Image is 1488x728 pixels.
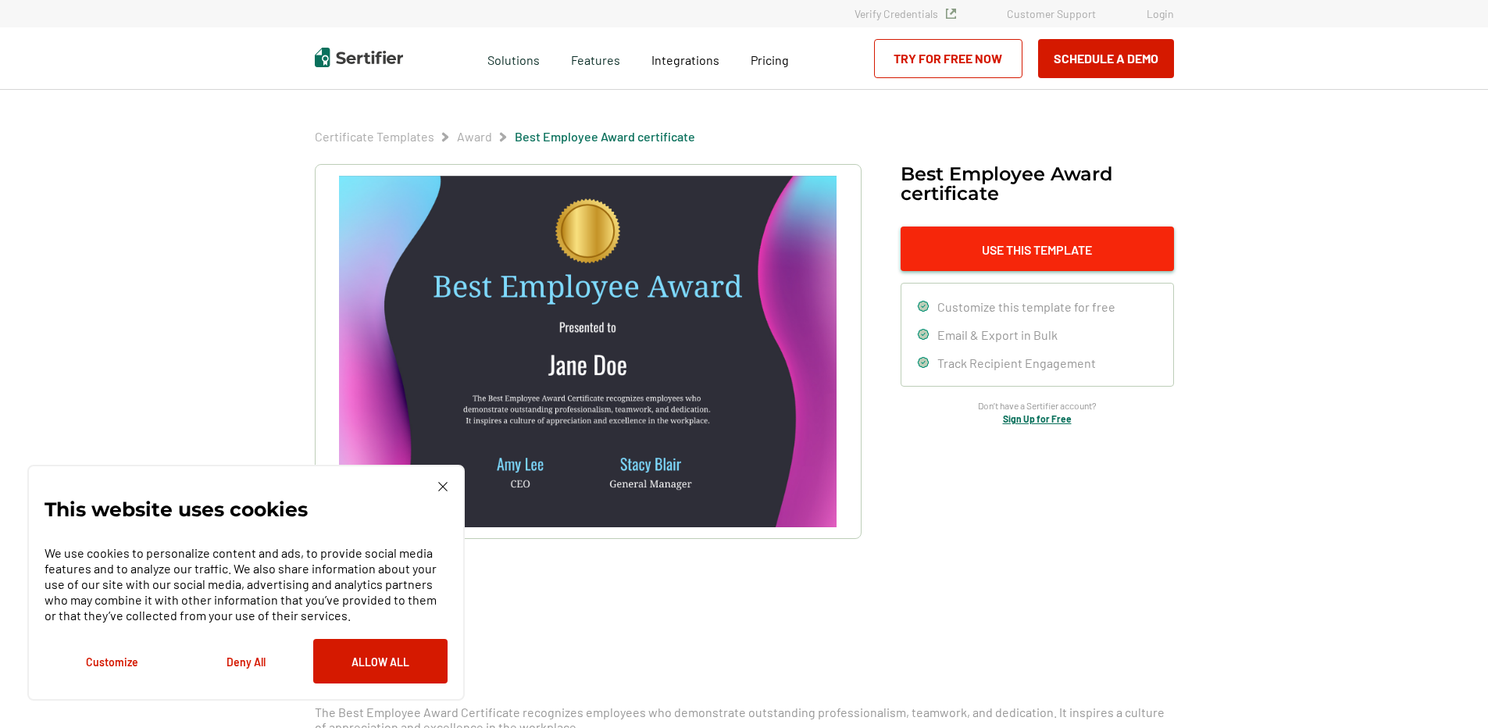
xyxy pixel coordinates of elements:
[179,639,313,683] button: Deny All
[315,129,434,145] span: Certificate Templates
[571,48,620,68] span: Features
[855,7,956,20] a: Verify Credentials
[1147,7,1174,20] a: Login
[315,129,695,145] div: Breadcrumb
[946,9,956,19] img: Verified
[1007,7,1096,20] a: Customer Support
[315,48,403,67] img: Sertifier | Digital Credentialing Platform
[457,129,492,144] a: Award
[1410,653,1488,728] iframe: Chat Widget
[515,129,695,144] a: Best Employee Award certificate​
[751,48,789,68] a: Pricing
[315,129,434,144] a: Certificate Templates
[901,227,1174,271] button: Use This Template
[874,39,1022,78] a: Try for Free Now
[937,327,1058,342] span: Email & Export in Bulk
[438,482,448,491] img: Cookie Popup Close
[937,355,1096,370] span: Track Recipient Engagement
[1038,39,1174,78] button: Schedule a Demo
[515,129,695,145] span: Best Employee Award certificate​
[45,545,448,623] p: We use cookies to personalize content and ads, to provide social media features and to analyze ou...
[978,398,1097,413] span: Don’t have a Sertifier account?
[457,129,492,145] span: Award
[45,501,308,517] p: This website uses cookies
[339,176,836,527] img: Best Employee Award certificate​
[1003,413,1072,424] a: Sign Up for Free
[901,164,1174,203] h1: Best Employee Award certificate​
[487,48,540,68] span: Solutions
[651,48,719,68] a: Integrations
[651,52,719,67] span: Integrations
[45,639,179,683] button: Customize
[751,52,789,67] span: Pricing
[313,639,448,683] button: Allow All
[937,299,1115,314] span: Customize this template for free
